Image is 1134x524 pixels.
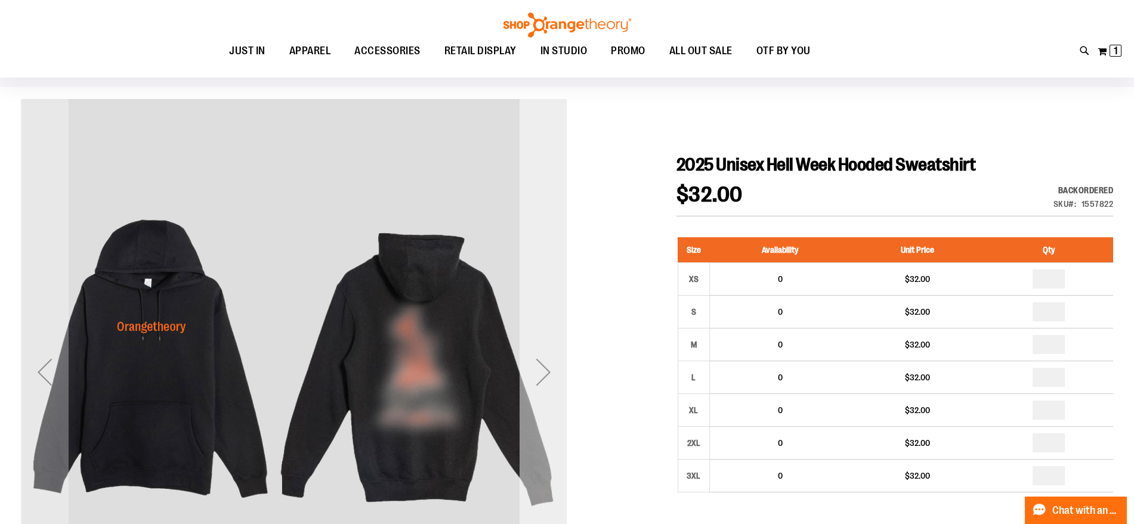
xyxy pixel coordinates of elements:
[669,38,733,64] span: ALL OUT SALE
[778,373,783,382] span: 0
[756,38,811,64] span: OTF BY YOU
[1082,198,1114,210] div: 1557822
[1025,497,1127,524] button: Chat with an Expert
[229,38,265,64] span: JUST IN
[1053,184,1114,196] div: Backordered
[857,470,978,482] div: $32.00
[685,270,703,288] div: XS
[1052,505,1120,516] span: Chat with an Expert
[778,438,783,448] span: 0
[540,38,588,64] span: IN STUDIO
[289,38,331,64] span: APPAREL
[1053,184,1114,196] div: Availability
[678,237,709,263] th: Size
[857,339,978,351] div: $32.00
[685,303,703,321] div: S
[685,401,703,419] div: XL
[685,467,703,485] div: 3XL
[502,13,633,38] img: Shop Orangetheory
[778,307,783,317] span: 0
[676,182,743,207] span: $32.00
[676,154,976,175] span: 2025 Unisex Hell Week Hooded Sweatshirt
[685,336,703,354] div: M
[685,434,703,452] div: 2XL
[984,237,1113,263] th: Qty
[685,368,703,386] div: L
[857,371,978,383] div: $32.00
[1053,199,1077,209] strong: SKU
[354,38,421,64] span: ACCESSORIES
[778,274,783,284] span: 0
[611,38,645,64] span: PROMO
[444,38,517,64] span: RETAIL DISPLAY
[851,237,984,263] th: Unit Price
[857,404,978,416] div: $32.00
[1114,45,1118,57] span: 1
[778,340,783,349] span: 0
[857,437,978,449] div: $32.00
[857,306,978,318] div: $32.00
[778,405,783,415] span: 0
[857,273,978,285] div: $32.00
[709,237,851,263] th: Availability
[778,471,783,480] span: 0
